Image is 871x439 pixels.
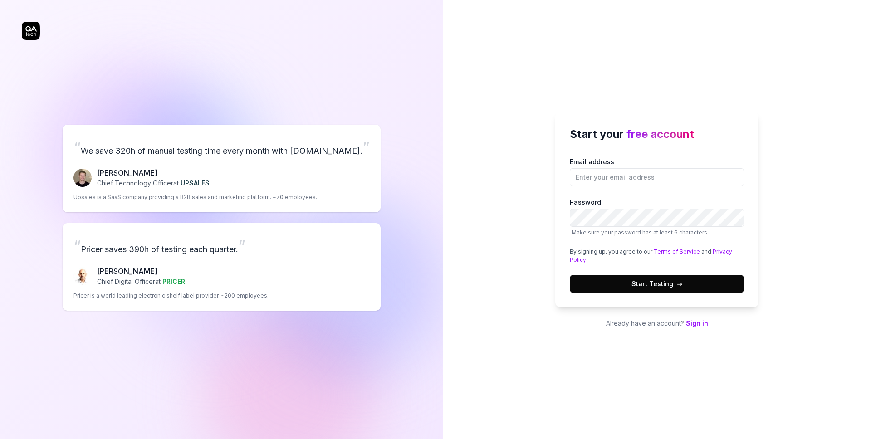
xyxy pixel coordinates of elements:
span: free account [626,127,694,141]
input: Email address [570,168,744,186]
a: Privacy Policy [570,248,732,263]
p: [PERSON_NAME] [97,167,210,178]
a: Terms of Service [654,248,700,255]
h2: Start your [570,126,744,142]
span: “ [73,138,81,158]
span: Start Testing [631,279,682,288]
p: Pricer is a world leading electronic shelf label provider. ~200 employees. [73,292,269,300]
span: ” [362,138,370,158]
p: We save 320h of manual testing time every month with [DOMAIN_NAME]. [73,136,370,160]
span: PRICER [162,278,185,285]
p: Upsales is a SaaS company providing a B2B sales and marketing platform. ~70 employees. [73,193,317,201]
div: By signing up, you agree to our and [570,248,744,264]
input: PasswordMake sure your password has at least 6 characters [570,209,744,227]
p: Chief Digital Officer at [97,277,185,286]
span: → [677,279,682,288]
img: Chris Chalkitis [73,267,92,285]
p: [PERSON_NAME] [97,266,185,277]
img: Fredrik Seidl [73,169,92,187]
span: UPSALES [181,179,210,187]
a: “We save 320h of manual testing time every month with [DOMAIN_NAME].”Fredrik Seidl[PERSON_NAME]Ch... [63,125,381,212]
p: Chief Technology Officer at [97,178,210,188]
a: Sign in [686,319,708,327]
span: Make sure your password has at least 6 characters [572,229,707,236]
span: “ [73,236,81,256]
label: Password [570,197,744,237]
button: Start Testing→ [570,275,744,293]
p: Already have an account? [555,318,758,328]
a: “Pricer saves 390h of testing each quarter.”Chris Chalkitis[PERSON_NAME]Chief Digital Officerat P... [63,223,381,311]
label: Email address [570,157,744,186]
p: Pricer saves 390h of testing each quarter. [73,234,370,259]
span: ” [238,236,245,256]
